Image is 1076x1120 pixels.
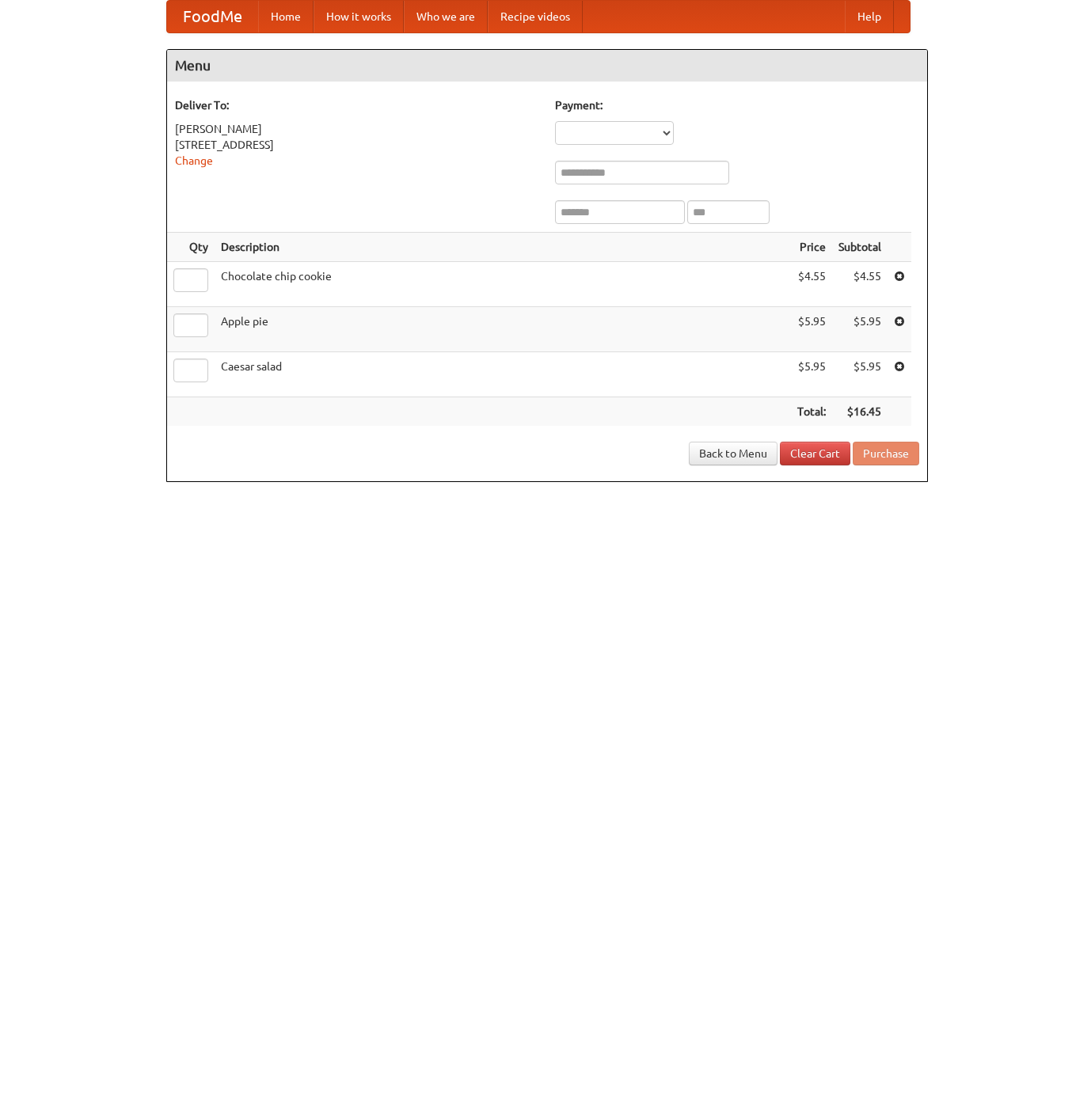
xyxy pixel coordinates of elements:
[258,1,314,32] a: Home
[175,97,539,113] h5: Deliver To:
[845,1,894,32] a: Help
[780,442,850,465] a: Clear Cart
[314,1,404,32] a: How it works
[791,352,832,397] td: $5.95
[791,397,832,427] th: Total:
[175,121,539,137] div: [PERSON_NAME]
[832,307,888,352] td: $5.95
[167,1,258,32] a: FoodMe
[832,262,888,307] td: $4.55
[167,233,215,262] th: Qty
[832,397,888,427] th: $16.45
[215,262,791,307] td: Chocolate chip cookie
[791,307,832,352] td: $5.95
[832,352,888,397] td: $5.95
[404,1,488,32] a: Who we are
[167,50,927,82] h4: Menu
[689,442,778,465] a: Back to Menu
[215,352,791,397] td: Caesar salad
[215,233,791,262] th: Description
[175,137,539,153] div: [STREET_ADDRESS]
[791,262,832,307] td: $4.55
[853,442,919,465] button: Purchase
[488,1,583,32] a: Recipe videos
[832,233,888,262] th: Subtotal
[791,233,832,262] th: Price
[175,154,213,167] a: Change
[215,307,791,352] td: Apple pie
[555,97,919,113] h5: Payment:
